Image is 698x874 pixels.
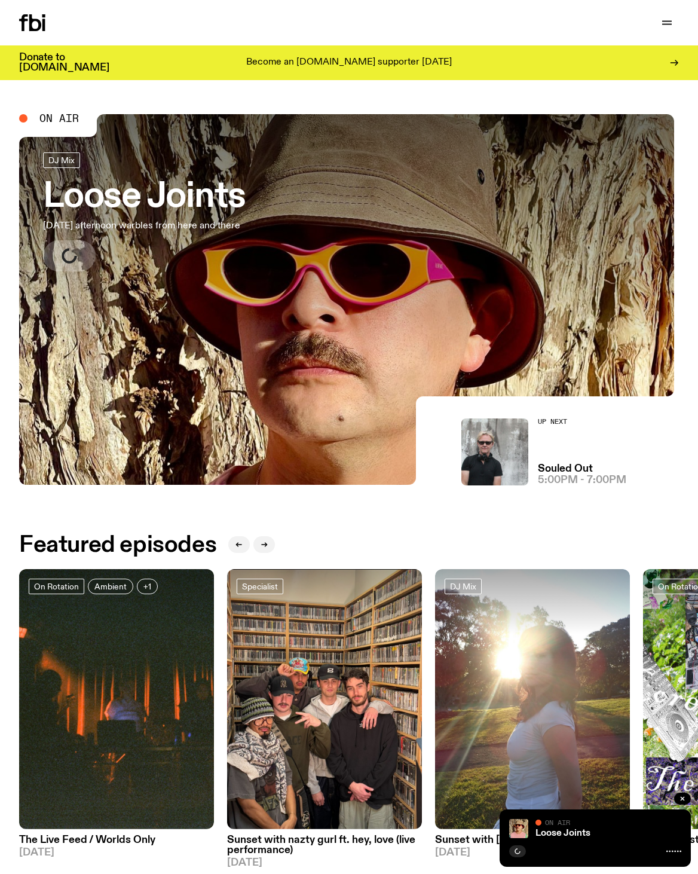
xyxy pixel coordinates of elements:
span: DJ Mix [450,582,476,591]
p: [DATE] afternoon warbles from here and there [43,219,246,233]
h3: Donate to [DOMAIN_NAME] [19,53,109,73]
a: Sunset with nazty gurl ft. hey, love (live performance)[DATE] [227,829,422,868]
span: Specialist [242,582,278,591]
span: Ambient [94,582,127,591]
img: Stephen looks directly at the camera, wearing a black tee, black sunglasses and headphones around... [461,418,528,485]
span: 5:00pm - 7:00pm [538,475,626,485]
a: Tyson stands in front of a paperbark tree wearing orange sunglasses, a suede bucket hat and a pin... [19,114,679,485]
a: On Rotation [29,579,84,594]
a: Specialist [237,579,283,594]
span: On Air [545,818,570,826]
a: DJ Mix [43,152,80,168]
img: Tyson stands in front of a paperbark tree wearing orange sunglasses, a suede bucket hat and a pin... [509,819,528,838]
span: [DATE] [19,848,214,858]
a: Loose Joints[DATE] afternoon warbles from here and there [43,152,246,271]
h3: Loose Joints [43,181,246,214]
h2: Up Next [538,418,626,425]
img: A grainy film image of shadowy band figures on stage, with red light behind them [19,569,214,829]
h3: Sunset with [PERSON_NAME] [435,835,630,845]
h3: Sunset with nazty gurl ft. hey, love (live performance) [227,835,422,855]
a: Souled Out [538,464,593,474]
a: DJ Mix [445,579,482,594]
a: Loose Joints [535,829,590,838]
a: The Live Feed / Worlds Only[DATE] [19,829,214,858]
button: +1 [137,579,158,594]
a: Sunset with [PERSON_NAME][DATE] [435,829,630,858]
span: On Rotation [34,582,79,591]
p: Become an [DOMAIN_NAME] supporter [DATE] [246,57,452,68]
h3: The Live Feed / Worlds Only [19,835,214,845]
h2: Featured episodes [19,534,216,556]
span: +1 [143,582,151,591]
a: Ambient [88,579,133,594]
span: [DATE] [435,848,630,858]
span: DJ Mix [48,155,75,164]
span: On Air [39,113,79,124]
span: [DATE] [227,858,422,868]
